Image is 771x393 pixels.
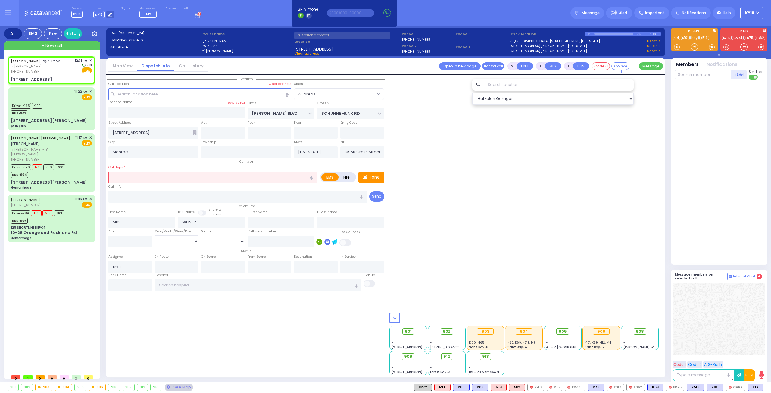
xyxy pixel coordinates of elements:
[4,28,22,39] div: All
[453,384,470,391] div: BLS
[55,164,65,170] span: K60
[402,32,454,37] span: Phone 1
[720,30,767,34] label: KJFD
[727,273,763,280] button: Internal Chat 4
[11,230,77,236] div: 10-28 Orange and Rockland Rd
[84,69,90,73] u: EMS
[749,70,763,74] span: Send text
[507,345,527,349] span: Sanz Bay-4
[392,361,393,365] span: -
[582,10,600,16] span: Message
[565,384,585,391] div: FD330
[673,361,686,368] button: Code 1
[430,340,432,345] span: -
[546,336,548,340] span: -
[11,64,60,69] span: ר' [PERSON_NAME]
[11,141,40,146] span: [PERSON_NAME]
[11,110,27,116] span: BUS-903
[469,361,471,365] span: -
[108,384,120,391] div: 908
[110,38,200,43] label: Caller:
[404,354,412,360] span: 909
[573,62,589,70] button: BUS
[74,89,87,94] span: 11:22 AM
[89,58,92,63] span: ✕
[11,103,31,109] span: Driver-K165
[509,43,587,48] a: [STREET_ADDRESS][PERSON_NAME][US_STATE]
[89,197,92,202] span: ✕
[248,120,257,125] label: Room
[11,203,41,207] span: [PHONE_NUMBER]
[294,140,302,145] label: State
[11,197,40,202] a: [PERSON_NAME]
[248,229,276,234] label: Call back number
[545,62,561,70] button: ALS
[430,336,432,340] span: -
[675,273,727,280] h5: Message members on selected call
[55,384,72,391] div: 904
[740,7,763,19] button: KY18
[108,254,123,259] label: Assigned
[629,386,632,389] img: red-radio-icon.svg
[434,384,451,391] div: ALS
[11,179,87,186] div: [STREET_ADDRESS][PERSON_NAME]
[723,10,731,16] span: Help
[681,36,690,40] a: K101
[108,140,115,145] label: City
[294,120,301,125] label: Floor
[592,62,610,70] button: Code-1
[575,11,579,15] img: message.svg
[228,101,245,105] label: Save as POI
[110,45,200,50] label: 84566234
[645,10,664,16] span: Important
[11,157,41,162] span: [PHONE_NUMBER]
[703,361,723,368] button: ALS-Rush
[208,212,224,217] span: members
[75,58,87,63] span: 12:31 PM
[477,328,494,335] div: 903
[443,329,451,335] span: 902
[611,62,629,70] button: Covered
[294,89,376,99] span: All areas
[757,274,762,279] span: 4
[234,204,258,208] span: Patient info
[729,275,732,278] img: comment-alt.png
[707,61,738,68] button: Notifications
[42,210,53,216] span: M12
[146,12,151,17] span: M9
[294,88,384,100] span: All areas
[11,218,28,224] span: BUS-906
[472,384,488,391] div: K89
[338,173,355,181] label: Fire
[430,361,432,365] span: -
[469,345,488,349] span: Sanz Bay-6
[165,7,188,10] label: Fire units on call
[32,164,42,170] span: M9
[93,7,114,10] label: Lines
[744,369,755,381] button: 10-4
[609,386,612,389] img: red-radio-icon.svg
[11,59,40,64] a: [PERSON_NAME]
[722,36,732,40] a: KJFD
[507,340,536,345] span: K60, K69, K519, M9
[647,384,663,391] div: BLS
[74,197,87,201] span: 11:06 AM
[269,82,291,86] label: Clear address
[745,10,754,16] span: KY18
[626,384,645,391] div: FD62
[749,74,758,80] label: Turn off text
[687,384,704,391] div: BLS
[430,370,450,374] span: Forest Bay-3
[687,361,702,368] button: Code 2
[192,130,197,135] span: Other building occupants
[137,384,148,391] div: 912
[439,62,481,70] a: Open in new page
[64,28,82,39] a: History
[89,89,92,94] span: ✕
[364,273,375,278] label: Pick up
[11,164,31,170] span: Driver-K519
[546,345,591,349] span: AT - 2 [GEOGRAPHIC_DATA]
[8,384,18,391] div: 901
[82,94,92,100] span: EMS
[174,63,208,69] a: Call History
